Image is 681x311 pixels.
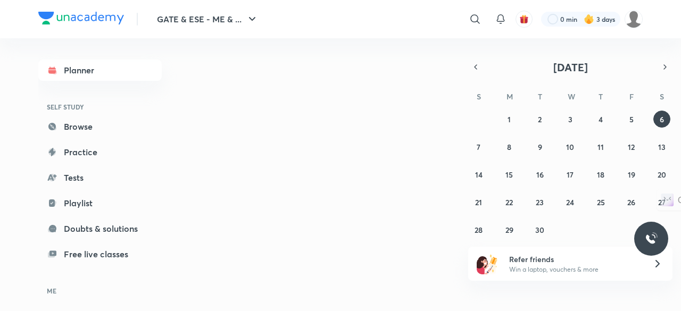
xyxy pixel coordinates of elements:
[660,114,664,124] abbr: September 6, 2025
[645,232,658,245] img: ttu
[38,116,162,137] a: Browse
[658,170,666,180] abbr: September 20, 2025
[536,170,544,180] abbr: September 16, 2025
[470,194,487,211] button: September 21, 2025
[562,166,579,183] button: September 17, 2025
[38,243,162,265] a: Free live classes
[531,138,549,155] button: September 9, 2025
[553,60,588,74] span: [DATE]
[660,91,664,102] abbr: Saturday
[625,10,643,28] img: yash Singh
[599,114,603,124] abbr: September 4, 2025
[501,166,518,183] button: September 15, 2025
[509,254,640,265] h6: Refer friends
[592,166,609,183] button: September 18, 2025
[628,142,635,152] abbr: September 12, 2025
[505,225,513,235] abbr: September 29, 2025
[531,221,549,238] button: September 30, 2025
[477,253,498,274] img: referral
[568,91,575,102] abbr: Wednesday
[562,111,579,128] button: September 3, 2025
[501,138,518,155] button: September 8, 2025
[592,194,609,211] button: September 25, 2025
[508,114,511,124] abbr: September 1, 2025
[38,60,162,81] a: Planner
[38,167,162,188] a: Tests
[483,60,658,74] button: [DATE]
[597,197,605,207] abbr: September 25, 2025
[151,9,265,30] button: GATE & ESE - ME & ...
[477,142,480,152] abbr: September 7, 2025
[658,142,666,152] abbr: September 13, 2025
[623,111,640,128] button: September 5, 2025
[38,192,162,214] a: Playlist
[538,142,542,152] abbr: September 9, 2025
[629,91,634,102] abbr: Friday
[501,194,518,211] button: September 22, 2025
[568,114,572,124] abbr: September 3, 2025
[38,218,162,239] a: Doubts & solutions
[475,197,482,207] abbr: September 21, 2025
[629,114,634,124] abbr: September 5, 2025
[507,142,511,152] abbr: September 8, 2025
[538,114,542,124] abbr: September 2, 2025
[584,14,594,24] img: streak
[505,170,513,180] abbr: September 15, 2025
[516,11,533,28] button: avatar
[531,111,549,128] button: September 2, 2025
[38,282,162,300] h6: ME
[538,91,542,102] abbr: Tuesday
[623,194,640,211] button: September 26, 2025
[38,12,124,27] a: Company Logo
[505,197,513,207] abbr: September 22, 2025
[592,138,609,155] button: September 11, 2025
[519,14,529,24] img: avatar
[509,265,640,274] p: Win a laptop, vouchers & more
[535,225,544,235] abbr: September 30, 2025
[562,138,579,155] button: September 10, 2025
[592,111,609,128] button: September 4, 2025
[562,194,579,211] button: September 24, 2025
[627,197,635,207] abbr: September 26, 2025
[653,111,670,128] button: September 6, 2025
[477,91,481,102] abbr: Sunday
[567,170,574,180] abbr: September 17, 2025
[501,111,518,128] button: September 1, 2025
[536,197,544,207] abbr: September 23, 2025
[653,166,670,183] button: September 20, 2025
[628,170,635,180] abbr: September 19, 2025
[470,138,487,155] button: September 7, 2025
[470,166,487,183] button: September 14, 2025
[38,12,124,24] img: Company Logo
[566,197,574,207] abbr: September 24, 2025
[470,221,487,238] button: September 28, 2025
[501,221,518,238] button: September 29, 2025
[597,142,604,152] abbr: September 11, 2025
[597,170,604,180] abbr: September 18, 2025
[475,225,483,235] abbr: September 28, 2025
[506,91,513,102] abbr: Monday
[653,194,670,211] button: September 27, 2025
[566,142,574,152] abbr: September 10, 2025
[531,194,549,211] button: September 23, 2025
[623,138,640,155] button: September 12, 2025
[38,141,162,163] a: Practice
[623,166,640,183] button: September 19, 2025
[531,166,549,183] button: September 16, 2025
[475,170,483,180] abbr: September 14, 2025
[599,91,603,102] abbr: Thursday
[38,98,162,116] h6: SELF STUDY
[653,138,670,155] button: September 13, 2025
